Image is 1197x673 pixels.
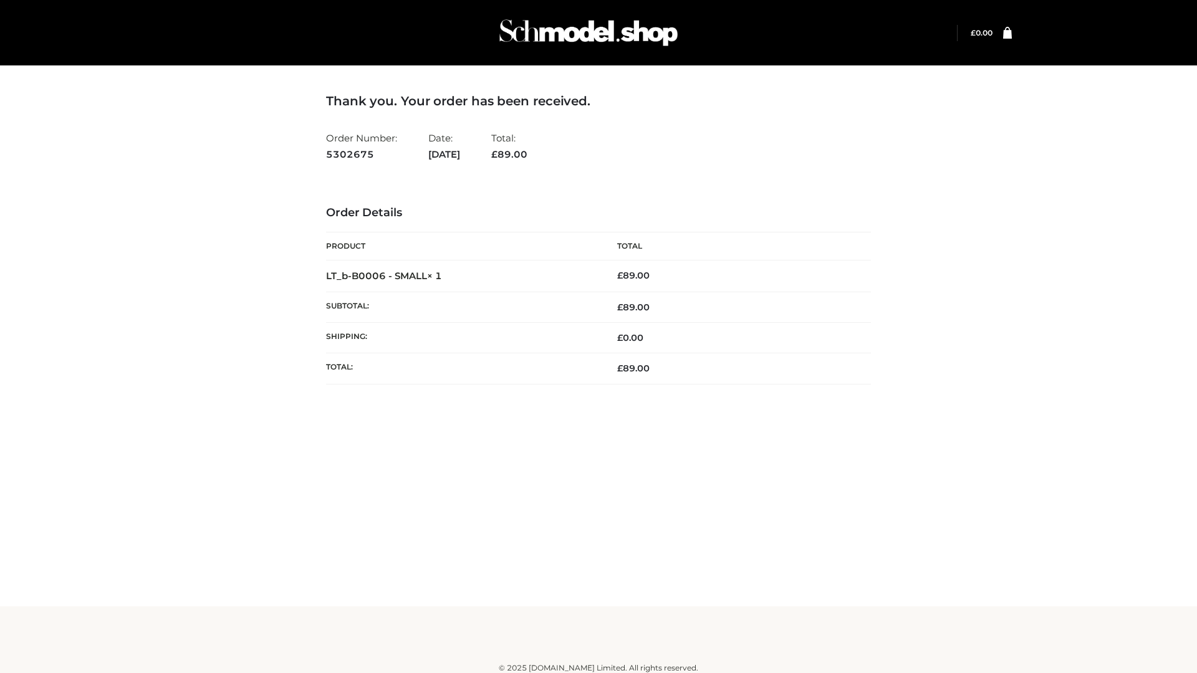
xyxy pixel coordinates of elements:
th: Subtotal: [326,292,598,322]
span: £ [617,270,623,281]
strong: 5302675 [326,146,397,163]
li: Date: [428,127,460,165]
strong: × 1 [427,270,442,282]
li: Order Number: [326,127,397,165]
th: Total [598,232,871,260]
span: £ [617,363,623,374]
span: 89.00 [491,148,527,160]
span: £ [971,28,976,37]
bdi: 89.00 [617,270,650,281]
span: £ [491,148,498,160]
span: 89.00 [617,302,650,313]
strong: [DATE] [428,146,460,163]
span: £ [617,302,623,313]
bdi: 0.00 [971,28,993,37]
a: £0.00 [971,28,993,37]
span: £ [617,332,623,343]
h3: Thank you. Your order has been received. [326,93,871,108]
h3: Order Details [326,206,871,220]
img: Schmodel Admin 964 [495,8,682,57]
span: 89.00 [617,363,650,374]
li: Total: [491,127,527,165]
th: Total: [326,353,598,384]
th: Shipping: [326,323,598,353]
bdi: 0.00 [617,332,643,343]
th: Product [326,232,598,260]
strong: LT_b-B0006 - SMALL [326,270,442,282]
